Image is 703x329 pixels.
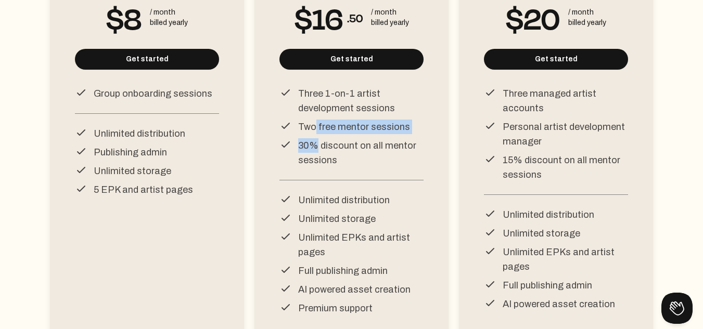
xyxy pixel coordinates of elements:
[75,49,219,70] button: Get started
[503,226,580,241] p: Unlimited storage
[568,7,606,18] div: / month
[94,164,171,178] p: Unlimited storage
[298,86,424,115] p: Three 1-on-1 artist development sessions
[503,278,592,293] p: Full publishing admin
[347,9,363,26] span: .50
[298,193,390,207] p: Unlimited distribution
[298,301,373,315] p: Premium support
[150,18,188,28] div: billed yearly
[298,264,388,278] p: Full publishing admin
[503,86,628,115] p: Three managed artist accounts
[94,182,193,197] p: 5 EPK and artist pages
[298,230,424,259] p: Unlimited EPKs and artist pages
[298,282,411,297] p: AI powered asset creation
[371,18,409,28] div: billed yearly
[661,293,693,324] iframe: Toggle Customer Support
[484,49,628,70] button: Get started
[295,9,343,26] span: $16
[298,138,424,167] p: 30% discount on all mentor sessions
[506,9,560,26] span: $20
[371,7,409,18] div: / month
[503,297,615,311] p: AI powered asset creation
[106,9,142,26] span: $8
[94,126,185,141] p: Unlimited distribution
[298,212,376,226] p: Unlimited storage
[503,245,628,274] p: Unlimited EPKs and artist pages
[94,145,167,160] p: Publishing admin
[568,18,606,28] div: billed yearly
[94,86,212,101] p: Group onboarding sessions
[503,120,628,149] p: Personal artist development manager
[279,49,424,70] button: Get started
[150,7,188,18] div: / month
[503,153,628,182] p: 15% discount on all mentor sessions
[503,207,594,222] p: Unlimited distribution
[298,120,410,134] p: Two free mentor sessions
